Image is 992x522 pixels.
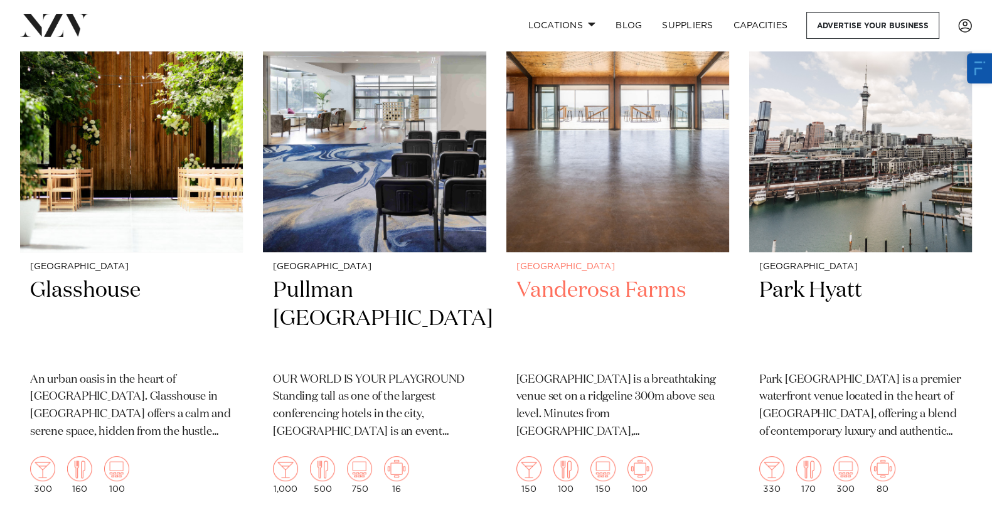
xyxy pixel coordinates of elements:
[652,12,723,39] a: SUPPLIERS
[516,277,719,361] h2: Vanderosa Farms
[518,12,605,39] a: Locations
[30,277,233,361] h2: Glasshouse
[30,456,55,494] div: 300
[104,456,129,481] img: theatre.png
[104,456,129,494] div: 100
[833,456,858,494] div: 300
[759,277,962,361] h2: Park Hyatt
[516,371,719,442] p: [GEOGRAPHIC_DATA] is a breathtaking venue set on a ridgeline 300m above sea level. Minutes from [...
[553,456,579,494] div: 100
[347,456,372,481] img: theatre.png
[759,456,784,494] div: 330
[67,456,92,481] img: dining.png
[806,12,939,39] a: Advertise your business
[273,371,476,442] p: OUR WORLD IS YOUR PLAYGROUND Standing tall as one of the largest conferencing hotels in the city,...
[310,456,335,481] img: dining.png
[590,456,616,481] img: theatre.png
[30,456,55,481] img: cocktail.png
[30,371,233,442] p: An urban oasis in the heart of [GEOGRAPHIC_DATA]. Glasshouse in [GEOGRAPHIC_DATA] offers a calm a...
[273,262,476,272] small: [GEOGRAPHIC_DATA]
[870,456,895,494] div: 80
[796,456,821,481] img: dining.png
[384,456,409,494] div: 16
[833,456,858,481] img: theatre.png
[516,456,541,481] img: cocktail.png
[20,14,88,36] img: nzv-logo.png
[384,456,409,481] img: meeting.png
[723,12,798,39] a: Capacities
[605,12,652,39] a: BLOG
[759,262,962,272] small: [GEOGRAPHIC_DATA]
[516,262,719,272] small: [GEOGRAPHIC_DATA]
[759,456,784,481] img: cocktail.png
[310,456,335,494] div: 500
[870,456,895,481] img: meeting.png
[590,456,616,494] div: 150
[67,456,92,494] div: 160
[273,277,476,361] h2: Pullman [GEOGRAPHIC_DATA]
[347,456,372,494] div: 750
[273,456,298,481] img: cocktail.png
[30,262,233,272] small: [GEOGRAPHIC_DATA]
[796,456,821,494] div: 170
[627,456,653,494] div: 100
[273,456,298,494] div: 1,000
[516,456,541,494] div: 150
[553,456,579,481] img: dining.png
[759,371,962,442] p: Park [GEOGRAPHIC_DATA] is a premier waterfront venue located in the heart of [GEOGRAPHIC_DATA], o...
[627,456,653,481] img: meeting.png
